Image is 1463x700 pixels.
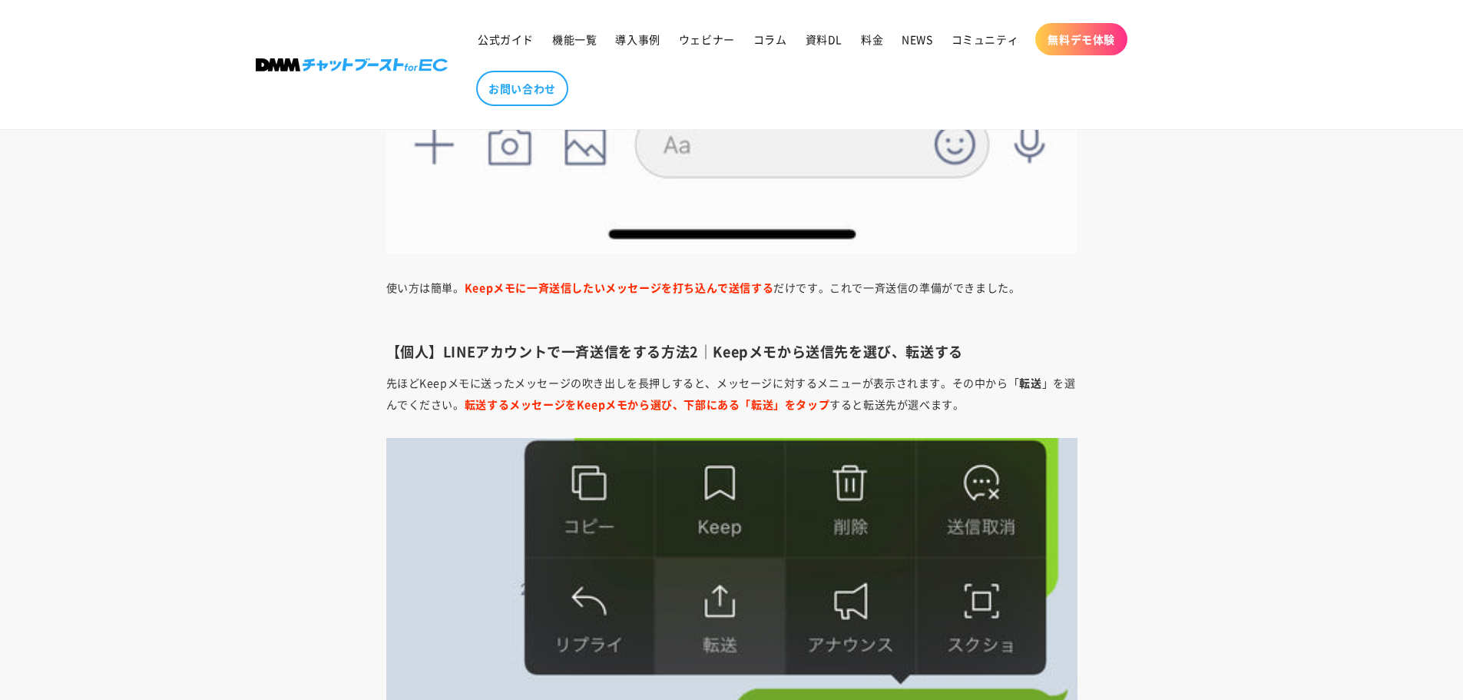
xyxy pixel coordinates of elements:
[942,23,1028,55] a: コミュニティ
[615,32,660,46] span: 導入事例
[753,32,787,46] span: コラム
[465,396,829,412] b: 転送するメッセージをKeepメモから選び、下部にある「転送」をタップ
[386,372,1077,415] p: 先ほどKeepメモに送ったメッセージの吹き出しを長押しすると、メッセージに対するメニューが表示されます。その中から「 」を選んでください。 すると転送先が選べます。
[606,23,669,55] a: 導入事例
[796,23,852,55] a: 資料DL
[952,32,1019,46] span: コミュニティ
[386,277,1077,320] p: 使い方は簡単。 だけです。これで一斉送信の準備ができました。
[852,23,892,55] a: 料金
[465,280,773,295] b: Keepメモに一斉送信したいメッセージを打ち込んで送信する
[552,32,597,46] span: 機能一覧
[892,23,942,55] a: NEWS
[476,71,568,106] a: お問い合わせ
[744,23,796,55] a: コラム
[478,32,534,46] span: 公式ガイド
[543,23,606,55] a: 機能一覧
[902,32,932,46] span: NEWS
[861,32,883,46] span: 料金
[670,23,744,55] a: ウェビナー
[679,32,735,46] span: ウェビナー
[386,343,1077,360] h3: 【個人】LINEアカウントで一斉送信をする方法2｜Keepメモから送信先を選び、転送する
[1048,32,1115,46] span: 無料デモ体験
[468,23,543,55] a: 公式ガイド
[488,81,556,95] span: お問い合わせ
[1035,23,1127,55] a: 無料デモ体験
[806,32,842,46] span: 資料DL
[256,58,448,71] img: 株式会社DMM Boost
[1019,375,1041,390] b: 転送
